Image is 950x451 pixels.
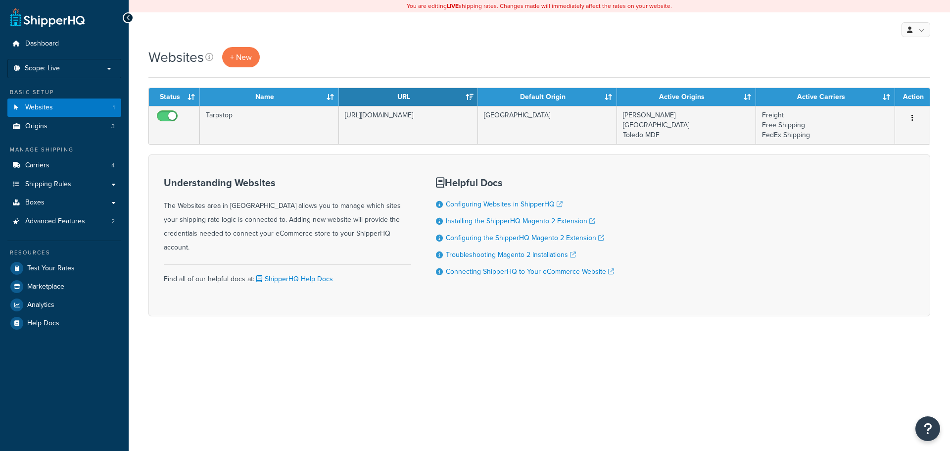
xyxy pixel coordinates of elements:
[25,122,47,131] span: Origins
[446,233,604,243] a: Configuring the ShipperHQ Magento 2 Extension
[7,156,121,175] li: Carriers
[7,249,121,257] div: Resources
[7,259,121,277] a: Test Your Rates
[164,264,411,286] div: Find all of our helpful docs at:
[164,177,411,254] div: The Websites area in [GEOGRAPHIC_DATA] allows you to manage which sites your shipping rate logic ...
[149,88,200,106] th: Status: activate to sort column ascending
[7,99,121,117] a: Websites 1
[339,106,478,144] td: [URL][DOMAIN_NAME]
[25,40,59,48] span: Dashboard
[436,177,614,188] h3: Helpful Docs
[254,274,333,284] a: ShipperHQ Help Docs
[446,250,576,260] a: Troubleshooting Magento 2 Installations
[25,199,45,207] span: Boxes
[7,156,121,175] a: Carriers 4
[756,106,895,144] td: Freight Free Shipping FedEx Shipping
[7,35,121,53] a: Dashboard
[27,283,64,291] span: Marketplace
[25,217,85,226] span: Advanced Features
[895,88,930,106] th: Action
[478,106,617,144] td: [GEOGRAPHIC_DATA]
[7,99,121,117] li: Websites
[7,194,121,212] a: Boxes
[25,161,49,170] span: Carriers
[7,117,121,136] li: Origins
[446,266,614,277] a: Connecting ShipperHQ to Your eCommerce Website
[915,416,940,441] button: Open Resource Center
[7,88,121,97] div: Basic Setup
[111,161,115,170] span: 4
[113,103,115,112] span: 1
[200,106,339,144] td: Tarpstop
[617,106,756,144] td: [PERSON_NAME] [GEOGRAPHIC_DATA] Toledo MDF
[7,296,121,314] a: Analytics
[200,88,339,106] th: Name: activate to sort column ascending
[111,122,115,131] span: 3
[7,146,121,154] div: Manage Shipping
[7,212,121,231] li: Advanced Features
[7,314,121,332] a: Help Docs
[25,180,71,189] span: Shipping Rules
[617,88,756,106] th: Active Origins: activate to sort column ascending
[27,301,54,309] span: Analytics
[164,177,411,188] h3: Understanding Websites
[339,88,478,106] th: URL: activate to sort column ascending
[756,88,895,106] th: Active Carriers: activate to sort column ascending
[446,199,563,209] a: Configuring Websites in ShipperHQ
[7,212,121,231] a: Advanced Features 2
[7,175,121,194] a: Shipping Rules
[27,319,59,328] span: Help Docs
[446,216,595,226] a: Installing the ShipperHQ Magento 2 Extension
[111,217,115,226] span: 2
[447,1,459,10] b: LIVE
[478,88,617,106] th: Default Origin: activate to sort column ascending
[25,64,60,73] span: Scope: Live
[230,51,252,63] span: + New
[148,48,204,67] h1: Websites
[222,47,260,67] a: + New
[25,103,53,112] span: Websites
[7,278,121,296] a: Marketplace
[7,117,121,136] a: Origins 3
[27,264,75,273] span: Test Your Rates
[10,7,85,27] a: ShipperHQ Home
